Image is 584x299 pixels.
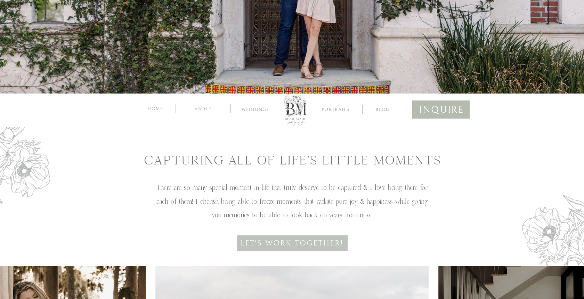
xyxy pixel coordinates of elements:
[369,106,396,112] a: blog
[419,102,463,115] a: inquire
[237,107,274,114] a: Weddings
[153,181,431,217] p: There are so many special moment in life that truly deserve to be captured & I love being there f...
[234,236,350,251] a: Let's Work Together!
[146,105,165,112] a: home
[137,153,447,171] h2: Capturing All of Life's Little moments
[319,107,352,113] a: Portraits
[187,105,220,112] a: about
